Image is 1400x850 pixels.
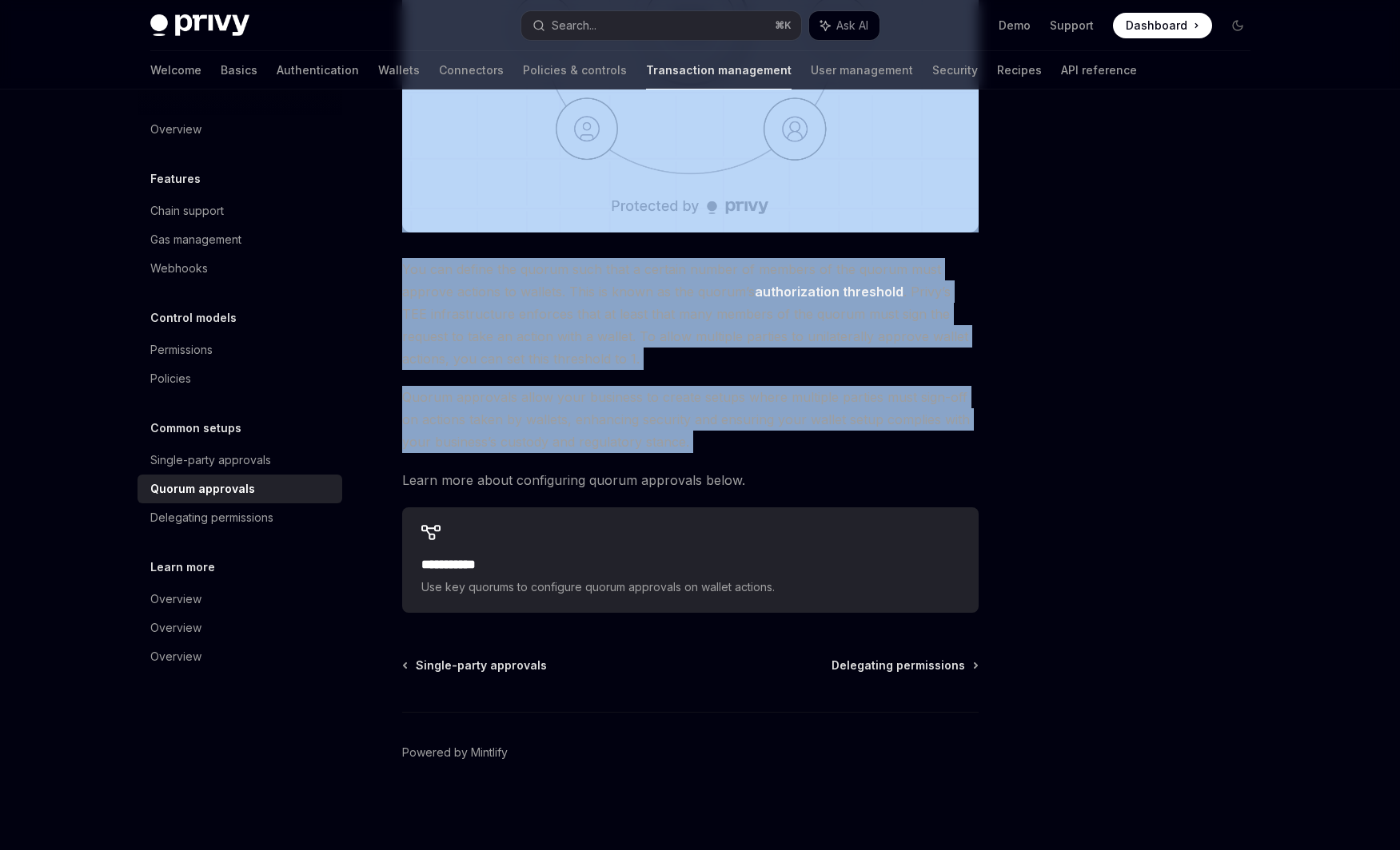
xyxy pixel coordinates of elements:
[150,201,224,220] div: Chain support
[932,51,978,89] a: Security
[1113,13,1212,38] a: Dashboard
[221,51,257,89] a: Basics
[138,115,342,144] a: Overview
[775,19,792,32] span: ⌘ K
[150,590,201,609] div: Overview
[836,18,868,34] span: Ask AI
[138,364,342,393] a: Policies
[150,51,201,89] a: Welcome
[646,51,792,89] a: Transaction management
[150,508,273,527] div: Delegating permissions
[150,230,241,249] div: Gas management
[150,369,191,388] div: Policies
[150,618,201,637] div: Overview
[832,657,965,673] span: Delegating permissions
[1061,51,1137,89] a: API reference
[138,475,342,503] a: Quorum approvals
[150,14,249,37] img: dark logo
[439,51,504,89] a: Connectors
[402,386,979,453] span: Quorum approvals allow your business to create setups where multiple parties must sign-off on act...
[150,308,237,328] h5: Control models
[138,585,342,614] a: Overview
[138,197,342,225] a: Chain support
[1050,18,1094,34] a: Support
[150,558,215,577] h5: Learn more
[138,614,342,642] a: Overview
[521,11,801,40] button: Search...⌘K
[402,745,508,761] a: Powered by Mintlify
[150,451,271,470] div: Single-party approvals
[402,507,979,613] a: **** **** *Use key quorums to configure quorum approvals on wallet actions.
[523,51,627,89] a: Policies & controls
[832,657,977,673] a: Delegating permissions
[138,642,342,671] a: Overview
[150,120,201,139] div: Overview
[421,578,959,597] span: Use key quorums to configure quorum approvals on wallet actions.
[552,16,596,35] div: Search...
[150,419,241,438] h5: Common setups
[809,11,879,40] button: Ask AI
[150,169,201,189] h5: Features
[416,657,547,673] span: Single-party approvals
[378,51,420,89] a: Wallets
[999,18,1031,34] a: Demo
[997,51,1042,89] a: Recipes
[138,336,342,364] a: Permissions
[1126,18,1187,34] span: Dashboard
[811,51,913,89] a: User management
[150,259,208,278] div: Webhooks
[1225,13,1250,38] button: Toggle dark mode
[402,258,979,370] span: You can define the quorum such that a certain number of members of the quorum must approve action...
[138,503,342,532] a: Delegating permissions
[402,469,979,491] span: Learn more about configuring quorum approvals below.
[404,657,547,673] a: Single-party approvals
[150,340,213,359] div: Permissions
[150,647,201,666] div: Overview
[138,446,342,475] a: Single-party approvals
[277,51,359,89] a: Authentication
[138,254,342,283] a: Webhooks
[138,225,342,254] a: Gas management
[755,284,903,300] strong: authorization threshold
[150,479,255,498] div: Quorum approvals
